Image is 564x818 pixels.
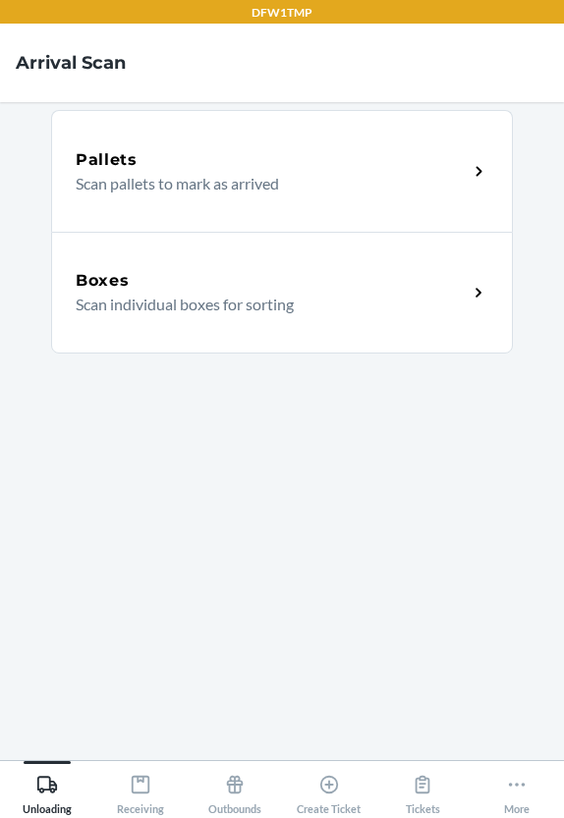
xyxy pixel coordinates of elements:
div: Receiving [117,766,164,815]
div: Create Ticket [297,766,361,815]
p: Scan pallets to mark as arrived [76,172,452,195]
h5: Boxes [76,269,130,293]
button: Receiving [94,761,189,815]
div: Tickets [406,766,440,815]
div: Unloading [23,766,72,815]
button: Outbounds [188,761,282,815]
button: More [470,761,564,815]
a: PalletsScan pallets to mark as arrived [51,110,513,232]
h5: Pallets [76,148,138,172]
div: Outbounds [208,766,261,815]
p: Scan individual boxes for sorting [76,293,452,316]
a: BoxesScan individual boxes for sorting [51,232,513,354]
div: More [504,766,530,815]
button: Create Ticket [282,761,376,815]
h4: Arrival Scan [16,50,126,76]
p: DFW1TMP [252,4,312,22]
button: Tickets [376,761,471,815]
